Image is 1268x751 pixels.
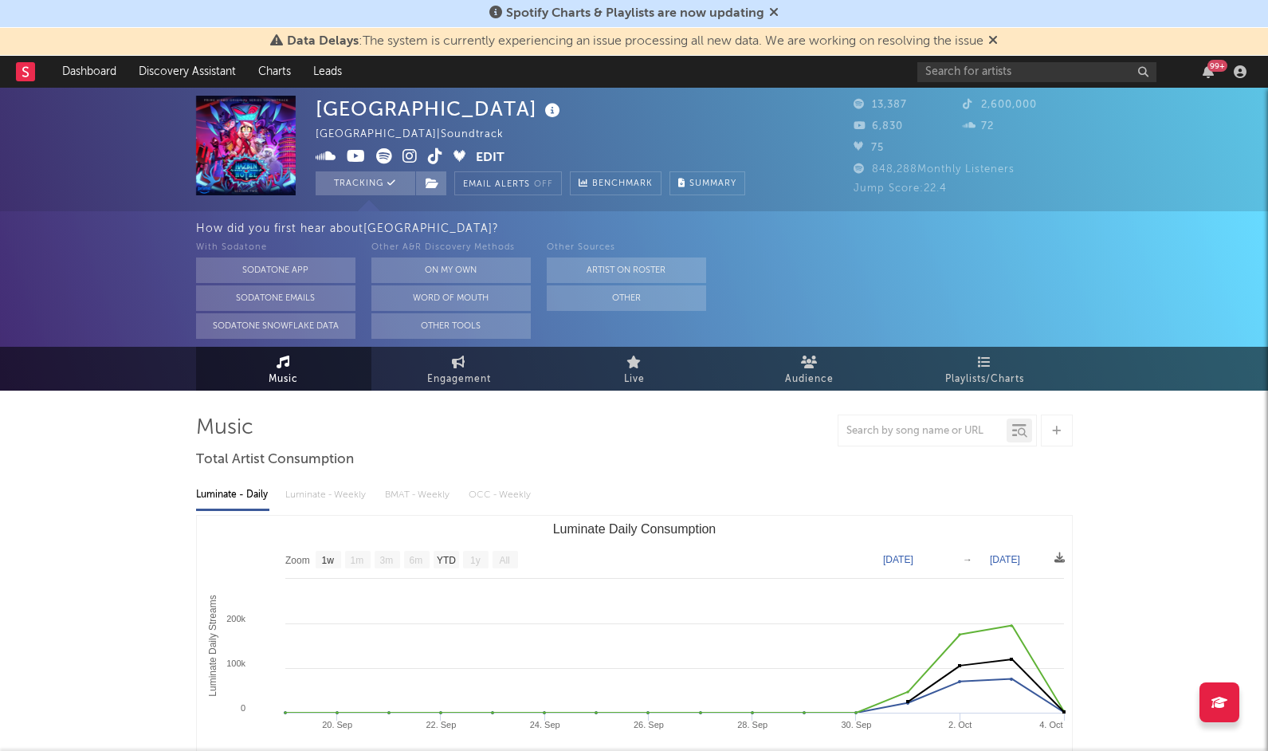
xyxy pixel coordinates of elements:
[547,347,722,391] a: Live
[226,659,245,668] text: 100k
[990,554,1020,565] text: [DATE]
[854,143,884,153] span: 75
[963,121,994,132] span: 72
[247,56,302,88] a: Charts
[287,35,983,48] span: : The system is currently experiencing an issue processing all new data. We are working on resolv...
[371,238,531,258] div: Other A&R Discovery Methods
[128,56,247,88] a: Discovery Assistant
[948,720,972,729] text: 2. Oct
[534,180,553,189] em: Off
[316,96,564,122] div: [GEOGRAPHIC_DATA]
[854,164,1015,175] span: 848,288 Monthly Listeners
[240,703,245,713] text: 0
[945,370,1024,389] span: Playlists/Charts
[854,121,903,132] span: 6,830
[854,183,947,194] span: Jump Score: 22.4
[963,100,1037,110] span: 2,600,000
[917,62,1156,82] input: Search for artists
[454,171,562,195] button: Email AlertsOff
[427,370,491,389] span: Engagement
[476,148,504,168] button: Edit
[838,425,1007,438] input: Search by song name or URL
[883,554,913,565] text: [DATE]
[379,555,393,566] text: 3m
[689,179,736,188] span: Summary
[499,555,509,566] text: All
[196,450,354,470] span: Total Artist Consumption
[316,171,415,195] button: Tracking
[897,347,1073,391] a: Playlists/Charts
[988,35,998,48] span: Dismiss
[547,258,706,283] button: Artist on Roster
[506,7,764,20] span: Spotify Charts & Playlists are now updating
[633,720,663,729] text: 26. Sep
[470,555,481,566] text: 1y
[316,125,522,144] div: [GEOGRAPHIC_DATA] | Soundtrack
[322,720,352,729] text: 20. Sep
[426,720,456,729] text: 22. Sep
[1203,65,1214,78] button: 99+
[196,258,355,283] button: Sodatone App
[1207,60,1227,72] div: 99 +
[436,555,455,566] text: YTD
[592,175,653,194] span: Benchmark
[722,347,897,391] a: Audience
[321,555,334,566] text: 1w
[785,370,834,389] span: Audience
[570,171,661,195] a: Benchmark
[51,56,128,88] a: Dashboard
[669,171,745,195] button: Summary
[841,720,871,729] text: 30. Sep
[529,720,559,729] text: 24. Sep
[287,35,359,48] span: Data Delays
[1039,720,1062,729] text: 4. Oct
[196,313,355,339] button: Sodatone Snowflake Data
[196,285,355,311] button: Sodatone Emails
[269,370,298,389] span: Music
[196,238,355,258] div: With Sodatone
[547,285,706,311] button: Other
[963,554,972,565] text: →
[302,56,353,88] a: Leads
[196,347,371,391] a: Music
[409,555,422,566] text: 6m
[624,370,645,389] span: Live
[371,258,531,283] button: On My Own
[206,595,218,696] text: Luminate Daily Streams
[226,614,245,623] text: 200k
[285,555,310,566] text: Zoom
[371,285,531,311] button: Word Of Mouth
[737,720,767,729] text: 28. Sep
[196,482,269,509] div: Luminate - Daily
[371,347,547,391] a: Engagement
[769,7,779,20] span: Dismiss
[350,555,363,566] text: 1m
[552,522,716,536] text: Luminate Daily Consumption
[371,313,531,339] button: Other Tools
[547,238,706,258] div: Other Sources
[854,100,907,110] span: 13,387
